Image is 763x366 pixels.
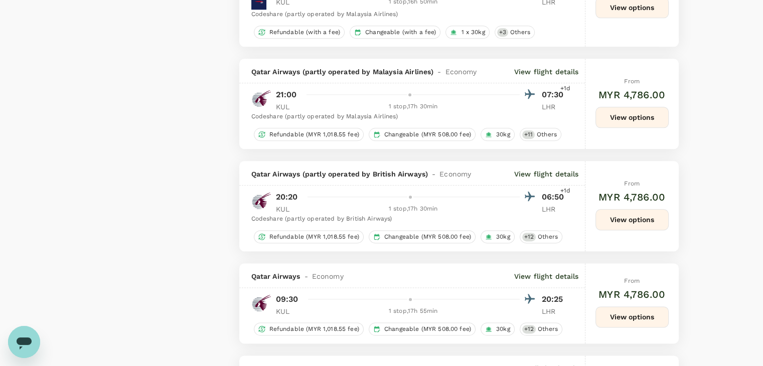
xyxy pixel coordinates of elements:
[624,277,640,284] span: From
[495,26,535,39] div: +3Others
[497,28,508,37] span: + 3
[522,233,536,241] span: + 12
[276,293,298,305] p: 09:30
[514,271,579,281] p: View flight details
[251,88,271,108] img: QR
[380,130,475,139] span: Changeable (MYR 508.00 fee)
[522,325,536,333] span: + 12
[595,306,669,327] button: View options
[276,204,301,214] p: KUL
[520,322,562,335] div: +12Others
[251,10,567,20] div: Codeshare (partly operated by Malaysia Airlines)
[542,191,567,203] p: 06:50
[251,214,567,224] div: Codeshare (partly operated by British Airways)
[276,89,297,101] p: 21:00
[350,26,440,39] div: Changeable (with a fee)
[428,169,439,179] span: -
[369,230,476,243] div: Changeable (MYR 508.00 fee)
[254,230,364,243] div: Refundable (MYR 1,018.55 fee)
[251,112,567,122] div: Codeshare (partly operated by Malaysia Airlines)
[265,130,363,139] span: Refundable (MYR 1,018.55 fee)
[251,67,434,77] span: Qatar Airways (partly operated by Malaysia Airlines)
[595,209,669,230] button: View options
[439,169,471,179] span: Economy
[307,204,520,214] div: 1 stop , 17h 30min
[481,128,515,141] div: 30kg
[380,325,475,333] span: Changeable (MYR 508.00 fee)
[514,67,579,77] p: View flight details
[276,102,301,112] p: KUL
[254,322,364,335] div: Refundable (MYR 1,018.55 fee)
[265,233,363,241] span: Refundable (MYR 1,018.55 fee)
[8,326,40,358] iframe: Button to launch messaging window
[542,204,567,214] p: LHR
[595,107,669,128] button: View options
[598,87,665,103] h6: MYR 4,786.00
[598,286,665,302] h6: MYR 4,786.00
[265,325,363,333] span: Refundable (MYR 1,018.55 fee)
[433,67,445,77] span: -
[514,169,579,179] p: View flight details
[445,26,489,39] div: 1 x 30kg
[624,78,640,85] span: From
[481,230,515,243] div: 30kg
[307,306,520,316] div: 1 stop , 17h 55min
[492,325,514,333] span: 30kg
[369,128,476,141] div: Changeable (MYR 508.00 fee)
[380,233,475,241] span: Changeable (MYR 508.00 fee)
[251,271,300,281] span: Qatar Airways
[506,28,534,37] span: Others
[251,169,428,179] span: Qatar Airways (partly operated by British Airways)
[542,306,567,316] p: LHR
[542,293,567,305] p: 20:25
[276,306,301,316] p: KUL
[276,191,298,203] p: 20:20
[542,89,567,101] p: 07:30
[251,293,271,313] img: QR
[307,102,520,112] div: 1 stop , 17h 30min
[492,233,514,241] span: 30kg
[492,130,514,139] span: 30kg
[534,325,562,333] span: Others
[251,191,271,211] img: QR
[481,322,515,335] div: 30kg
[361,28,440,37] span: Changeable (with a fee)
[542,102,567,112] p: LHR
[598,189,665,205] h6: MYR 4,786.00
[520,128,561,141] div: +11Others
[312,271,344,281] span: Economy
[520,230,562,243] div: +12Others
[369,322,476,335] div: Changeable (MYR 508.00 fee)
[457,28,489,37] span: 1 x 30kg
[624,180,640,187] span: From
[534,233,562,241] span: Others
[300,271,312,281] span: -
[522,130,535,139] span: + 11
[560,186,570,196] span: +1d
[560,84,570,94] span: +1d
[265,28,344,37] span: Refundable (with a fee)
[445,67,477,77] span: Economy
[254,26,345,39] div: Refundable (with a fee)
[254,128,364,141] div: Refundable (MYR 1,018.55 fee)
[533,130,561,139] span: Others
